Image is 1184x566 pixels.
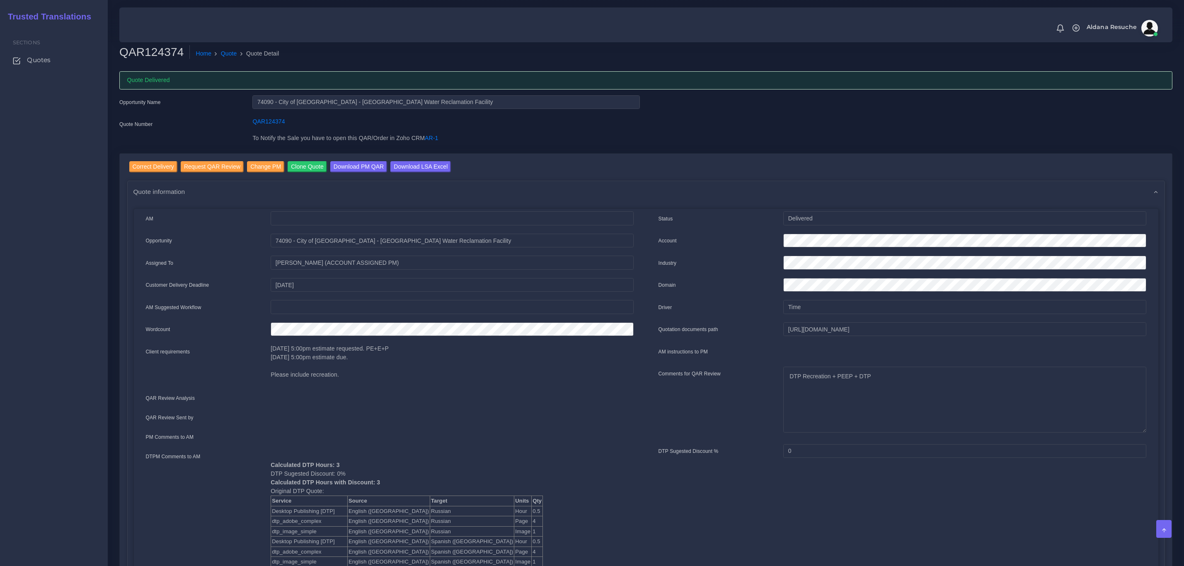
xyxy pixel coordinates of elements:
[6,51,102,69] a: Quotes
[271,526,348,537] td: dtp_image_simple
[347,547,430,557] td: English ([GEOGRAPHIC_DATA])
[119,99,161,106] label: Opportunity Name
[181,161,244,172] input: Request QAR Review
[514,496,532,506] th: Units
[659,348,708,356] label: AM instructions to PM
[146,433,194,441] label: PM Comments to AM
[532,537,543,547] td: 0.5
[659,370,721,377] label: Comments for QAR Review
[271,537,348,547] td: Desktop Publishing [DTP]
[514,526,532,537] td: Image
[146,281,209,289] label: Customer Delivery Deadline
[347,526,430,537] td: English ([GEOGRAPHIC_DATA])
[659,447,719,455] label: DTP Sugested Discount %
[659,259,677,267] label: Industry
[271,479,380,486] b: Calculated DTP Hours with Discount: 3
[119,71,1172,89] div: Quote Delivered
[271,547,348,557] td: dtp_adobe_complex
[237,49,279,58] li: Quote Detail
[288,161,327,172] input: Clone Quote
[390,161,451,172] input: Download LSA Excel
[1141,20,1158,36] img: avatar
[2,10,91,24] a: Trusted Translations
[146,453,201,460] label: DTPM Comments to AM
[119,121,153,128] label: Quote Number
[430,537,514,547] td: Spanish ([GEOGRAPHIC_DATA])
[271,256,633,270] input: pm
[247,161,284,172] input: Change PM
[119,45,190,59] h2: QAR124374
[1087,24,1137,30] span: Aldana Resuche
[532,516,543,527] td: 4
[347,506,430,516] td: English ([GEOGRAPHIC_DATA])
[129,161,177,172] input: Correct Delivery
[347,496,430,506] th: Source
[271,506,348,516] td: Desktop Publishing [DTP]
[133,187,185,196] span: Quote information
[532,506,543,516] td: 0.5
[246,134,646,148] div: To Notify the Sale you have to open this QAR/Order in Zoho CRM
[146,237,172,244] label: Opportunity
[430,496,514,506] th: Target
[659,237,677,244] label: Account
[659,326,718,333] label: Quotation documents path
[514,547,532,557] td: Page
[146,414,194,421] label: QAR Review Sent by
[425,135,438,141] a: AR-1
[196,49,211,58] a: Home
[347,537,430,547] td: English ([GEOGRAPHIC_DATA])
[146,304,201,311] label: AM Suggested Workflow
[659,215,673,223] label: Status
[347,516,430,527] td: English ([GEOGRAPHIC_DATA])
[659,304,672,311] label: Driver
[430,526,514,537] td: Russian
[430,516,514,527] td: Russian
[146,348,190,356] label: Client requirements
[13,39,40,46] span: Sections
[271,344,633,379] p: [DATE] 5:00pm estimate requested. PE+E+P [DATE] 5:00pm estimate due. Please include recreation.
[330,161,387,172] input: Download PM QAR
[146,394,195,402] label: QAR Review Analysis
[252,118,285,125] a: QAR124374
[783,367,1146,433] textarea: DTP Recreation + PEEP + DTP
[514,506,532,516] td: Hour
[1082,20,1161,36] a: Aldana Resucheavatar
[430,506,514,516] td: Russian
[271,516,348,527] td: dtp_adobe_complex
[514,537,532,547] td: Hour
[27,56,51,65] span: Quotes
[271,462,339,468] b: Calculated DTP Hours: 3
[128,181,1165,202] div: Quote information
[659,281,676,289] label: Domain
[146,259,174,267] label: Assigned To
[2,12,91,22] h2: Trusted Translations
[221,49,237,58] a: Quote
[430,547,514,557] td: Spanish ([GEOGRAPHIC_DATA])
[532,547,543,557] td: 4
[532,526,543,537] td: 1
[514,516,532,527] td: Page
[146,215,153,223] label: AM
[146,326,170,333] label: Wordcount
[271,496,348,506] th: Service
[532,496,543,506] th: Qty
